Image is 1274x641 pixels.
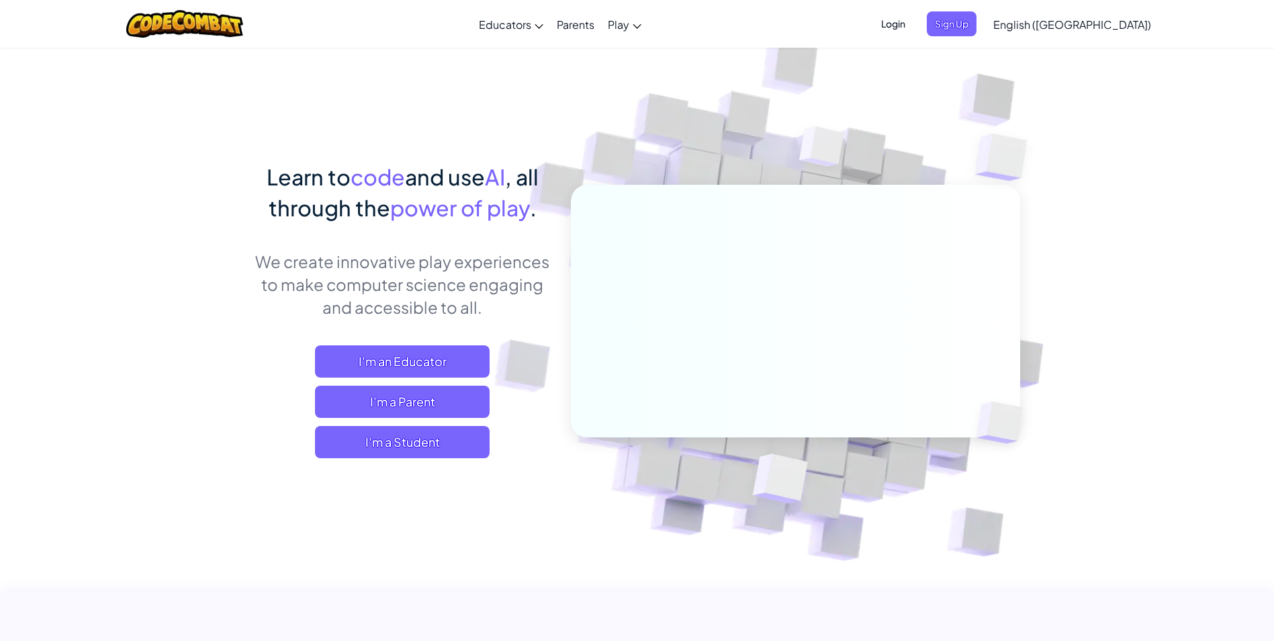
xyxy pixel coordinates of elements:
a: Play [601,6,648,42]
span: Learn to [267,163,351,190]
a: Educators [472,6,550,42]
span: Educators [479,17,531,32]
img: Overlap cubes [774,100,870,200]
a: I'm an Educator [315,345,490,378]
span: English ([GEOGRAPHIC_DATA]) [993,17,1151,32]
span: and use [405,163,485,190]
span: power of play [390,194,530,221]
a: English ([GEOGRAPHIC_DATA]) [987,6,1158,42]
span: . [530,194,537,221]
button: I'm a Student [315,426,490,458]
a: I'm a Parent [315,386,490,418]
a: Parents [550,6,601,42]
img: Overlap cubes [954,374,1054,472]
img: Overlap cubes [948,101,1064,214]
img: Overlap cubes [719,425,839,537]
p: We create innovative play experiences to make computer science engaging and accessible to all. [255,250,551,318]
span: Play [608,17,629,32]
span: AI [485,163,505,190]
span: code [351,163,405,190]
button: Sign Up [927,11,976,36]
button: Login [873,11,913,36]
img: CodeCombat logo [126,10,244,38]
